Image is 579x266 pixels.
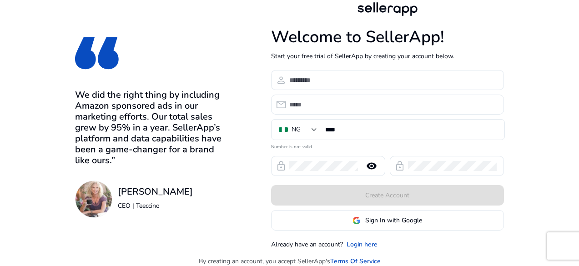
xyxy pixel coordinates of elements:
[361,161,383,171] mat-icon: remove_red_eye
[347,240,378,249] a: Login here
[365,216,422,225] span: Sign In with Google
[118,201,193,211] p: CEO | Teeccino
[271,240,343,249] p: Already have an account?
[276,75,287,85] span: person
[292,125,301,135] div: NG
[276,161,287,171] span: lock
[276,99,287,110] span: email
[271,210,504,231] button: Sign In with Google
[75,90,230,166] h3: We did the right thing by including Amazon sponsored ads in our marketing efforts. Our total sale...
[271,51,504,61] p: Start your free trial of SellerApp by creating your account below.
[352,216,361,225] img: google-logo.svg
[271,141,504,151] mat-error: Number is not valid
[118,186,193,197] h3: [PERSON_NAME]
[271,27,504,47] h1: Welcome to SellerApp!
[330,256,381,266] a: Terms Of Service
[394,161,405,171] span: lock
